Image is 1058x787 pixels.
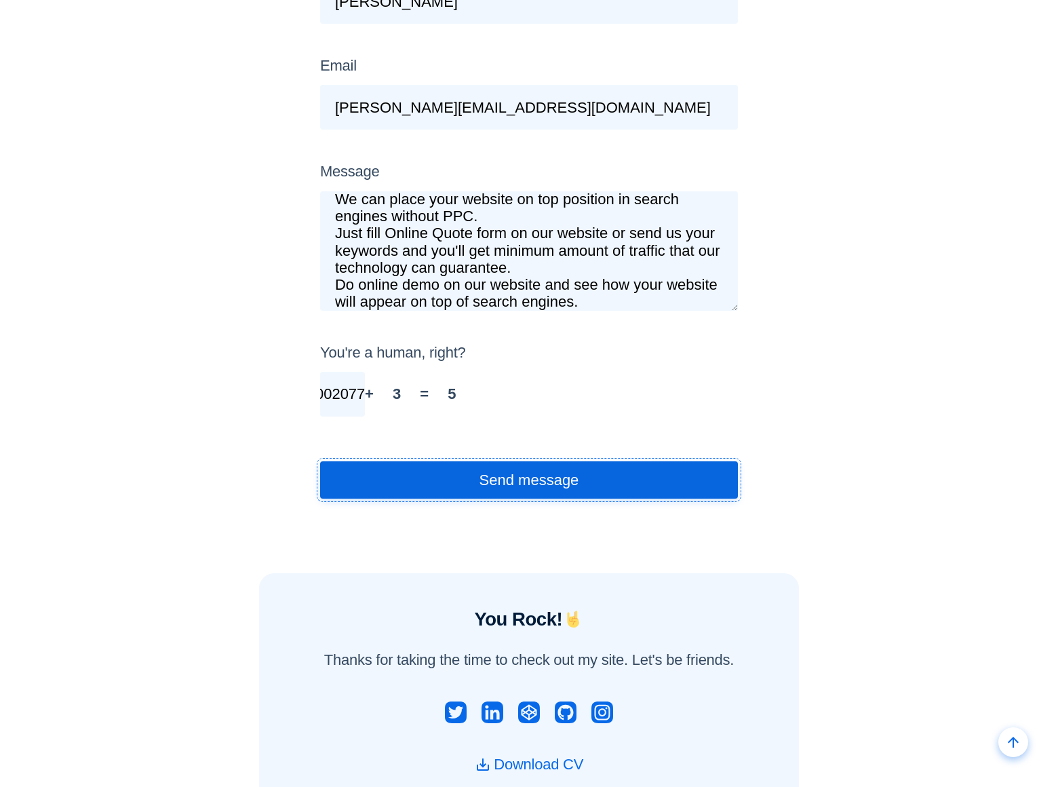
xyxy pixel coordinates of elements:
a: Instagram [591,702,613,723]
p: You Rock! [289,607,768,633]
a: GitHub [555,702,576,723]
input: ? [320,372,365,417]
a: Download CV [475,753,583,775]
a: Back to top [998,727,1028,757]
a: CodePen [518,702,540,723]
img: 🤘 [564,609,583,628]
input: I need to know who to reply to! [320,85,738,130]
p: Thanks for taking the time to check out my site. Let's be friends. [289,648,768,672]
label: You're a human, right? [320,341,738,364]
button: Send message [320,461,738,499]
label: Email [320,54,738,77]
label: Message [320,159,738,183]
a: Twitter [445,702,467,723]
div: + 3 = 5 [320,372,738,431]
a: LinkedIn [482,702,503,723]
